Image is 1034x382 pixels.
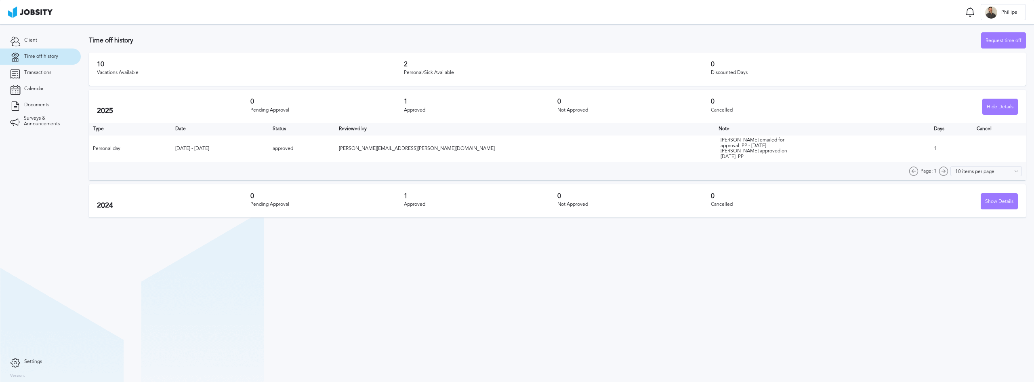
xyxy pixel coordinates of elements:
h2: 2024 [97,201,250,210]
div: Cancelled [711,108,864,113]
div: Not Approved [557,202,711,207]
th: Type [89,123,171,135]
th: Toggle SortBy [269,123,335,135]
span: Page: 1 [921,169,937,174]
div: Hide Details [983,99,1017,115]
h3: 0 [557,98,711,105]
img: ab4bad089aa723f57921c736e9817d99.png [8,6,53,18]
span: Transactions [24,70,51,76]
div: Request time off [981,33,1026,49]
h3: 0 [711,98,864,105]
span: Time off history [24,54,58,59]
div: Approved [404,108,557,113]
div: Show Details [981,194,1017,210]
h3: 0 [557,192,711,200]
button: PPhillipe [981,4,1026,20]
span: Client [24,38,37,43]
h2: 2025 [97,107,250,115]
span: Phillipe [997,10,1021,15]
h3: 1 [404,192,557,200]
span: [PERSON_NAME][EMAIL_ADDRESS][PERSON_NAME][DOMAIN_NAME] [339,146,495,151]
h3: 10 [97,61,404,68]
h3: 2 [404,61,711,68]
button: Hide Details [982,99,1018,115]
button: Request time off [981,32,1026,49]
label: Version: [10,374,25,378]
div: Pending Approval [250,108,404,113]
span: Calendar [24,86,44,92]
th: Toggle SortBy [171,123,269,135]
div: Approved [404,202,557,207]
th: Toggle SortBy [335,123,715,135]
td: [DATE] - [DATE] [171,135,269,162]
div: Discounted Days [711,70,1018,76]
div: Cancelled [711,202,864,207]
div: Not Approved [557,108,711,113]
h3: 0 [711,192,864,200]
td: 1 [930,135,973,162]
div: P [985,6,997,19]
td: approved [269,135,335,162]
h3: 1 [404,98,557,105]
th: Toggle SortBy [715,123,930,135]
th: Days [930,123,973,135]
h3: Time off history [89,37,981,44]
h3: 0 [711,61,1018,68]
td: Personal day [89,135,171,162]
div: Pending Approval [250,202,404,207]
div: Personal/Sick Available [404,70,711,76]
button: Show Details [981,193,1018,209]
h3: 0 [250,192,404,200]
div: Vacations Available [97,70,404,76]
span: Settings [24,359,42,365]
th: Cancel [973,123,1026,135]
h3: 0 [250,98,404,105]
span: Surveys & Announcements [24,116,71,127]
span: Documents [24,102,49,108]
div: [PERSON_NAME] emailed for approval. PP - [DATE] [PERSON_NAME] approved on [DATE]. PP [721,137,801,160]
